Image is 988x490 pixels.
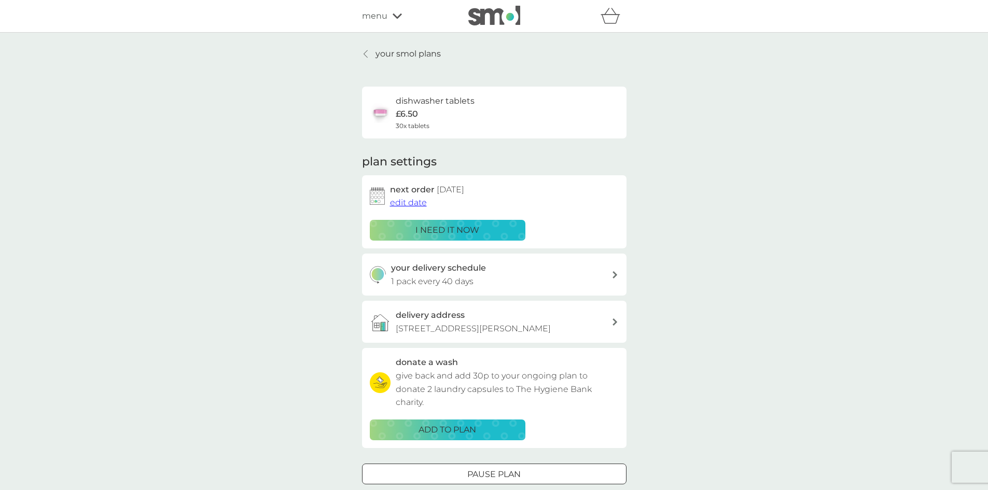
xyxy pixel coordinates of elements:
button: edit date [390,196,427,209]
button: i need it now [370,220,525,241]
span: [DATE] [437,185,464,194]
span: 30x tablets [396,121,429,131]
p: [STREET_ADDRESS][PERSON_NAME] [396,322,551,335]
h3: donate a wash [396,356,458,369]
h2: plan settings [362,154,437,170]
p: ADD TO PLAN [419,423,476,437]
button: Pause plan [362,464,627,484]
img: dishwasher tablets [370,102,391,123]
p: i need it now [415,223,479,237]
h6: dishwasher tablets [396,94,475,108]
p: your smol plans [375,47,441,61]
button: your delivery schedule1 pack every 40 days [362,254,627,296]
p: £6.50 [396,107,418,121]
p: Pause plan [467,468,521,481]
button: ADD TO PLAN [370,419,525,440]
span: edit date [390,198,427,207]
p: 1 pack every 40 days [391,275,474,288]
h3: your delivery schedule [391,261,486,275]
img: smol [468,6,520,25]
p: give back and add 30p to your ongoing plan to donate 2 laundry capsules to The Hygiene Bank charity. [396,369,619,409]
h3: delivery address [396,309,465,322]
div: basket [601,6,627,26]
span: menu [362,9,387,23]
h2: next order [390,183,464,197]
a: your smol plans [362,47,441,61]
a: delivery address[STREET_ADDRESS][PERSON_NAME] [362,301,627,343]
